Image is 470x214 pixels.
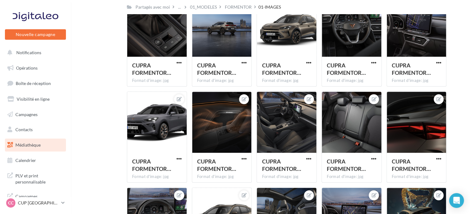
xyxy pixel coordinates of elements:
[132,78,182,83] div: Format d'image: jpg
[8,200,14,206] span: CC
[4,62,67,75] a: Opérations
[16,50,41,55] span: Notifications
[132,174,182,180] div: Format d'image: jpg
[4,108,67,121] a: Campagnes
[197,174,247,180] div: Format d'image: jpg
[225,4,252,10] div: FORMENTOR
[15,192,63,205] span: Campagnes DataOnDemand
[4,77,67,90] a: Boîte de réception
[5,29,66,40] button: Nouvelle campagne
[197,158,236,172] span: CUPRA FORMENTOR PA 038
[177,3,182,11] div: ...
[197,78,247,83] div: Format d'image: jpg
[4,93,67,106] a: Visibilité en ligne
[132,62,171,76] span: CUPRA FORMENTOR PA 098
[392,78,441,83] div: Format d'image: jpg
[4,123,67,136] a: Contacts
[18,200,59,206] p: CUP [GEOGRAPHIC_DATA]
[132,158,171,172] span: CUPRA FORMENTOR PA 108
[4,139,67,151] a: Médiathèque
[190,4,217,10] div: 01_MODELES
[327,62,366,76] span: CUPRA FORMENTOR PA 031
[392,158,431,172] span: CUPRA FORMENTOR PA 110
[17,96,50,102] span: Visibilité en ligne
[15,158,36,163] span: Calendrier
[4,46,65,59] button: Notifications
[4,169,67,187] a: PLV et print personnalisable
[262,62,301,76] span: CUPRA FORMENTOR PA 111
[197,62,236,76] span: CUPRA FORMENTOR PA 040
[449,193,464,208] div: Open Intercom Messenger
[16,81,51,86] span: Boîte de réception
[15,127,33,132] span: Contacts
[5,197,66,209] a: CC CUP [GEOGRAPHIC_DATA]
[258,4,281,10] div: 01-IMAGES
[262,158,301,172] span: CUPRA FORMENTOR PA 036
[15,172,63,185] span: PLV et print personnalisable
[392,174,441,180] div: Format d'image: jpg
[327,78,376,83] div: Format d'image: jpg
[15,142,41,147] span: Médiathèque
[4,154,67,167] a: Calendrier
[4,190,67,208] a: Campagnes DataOnDemand
[392,62,431,76] span: CUPRA FORMENTOR PA 182
[16,65,38,71] span: Opérations
[327,158,366,172] span: CUPRA FORMENTOR PA 106
[15,111,38,117] span: Campagnes
[136,4,170,10] div: Partagés avec moi
[262,174,311,180] div: Format d'image: jpg
[327,174,376,180] div: Format d'image: jpg
[262,78,311,83] div: Format d'image: jpg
